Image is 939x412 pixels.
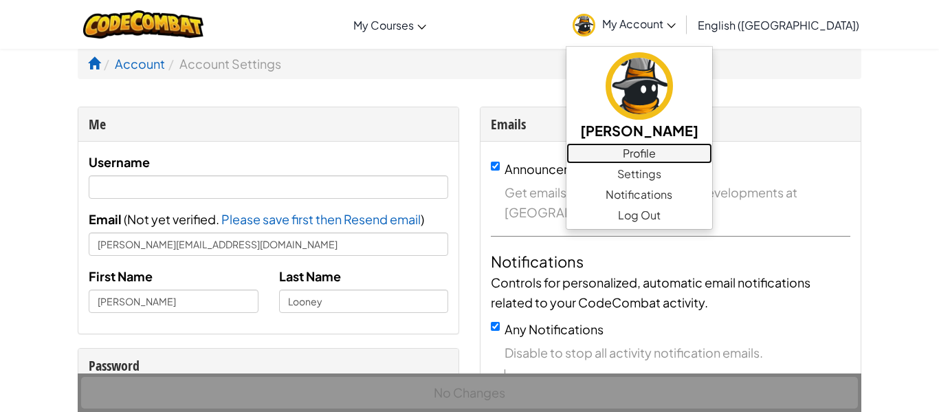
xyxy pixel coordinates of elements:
[421,211,424,227] span: )
[505,343,850,362] span: Disable to stop all activity notification emails.
[491,114,850,134] div: Emails
[698,18,859,32] span: English ([GEOGRAPHIC_DATA])
[127,211,221,227] span: Not yet verified.
[122,211,127,227] span: (
[353,18,414,32] span: My Courses
[279,266,341,286] label: Last Name
[566,3,683,46] a: My Account
[346,6,433,43] a: My Courses
[505,182,850,222] span: Get emails on the latest news and developments at [GEOGRAPHIC_DATA].
[566,164,712,184] a: Settings
[221,211,421,227] span: Please save first then Resend email
[573,14,595,36] img: avatar
[606,186,672,203] span: Notifications
[566,143,712,164] a: Profile
[566,205,712,226] a: Log Out
[89,266,153,286] label: First Name
[691,6,866,43] a: English ([GEOGRAPHIC_DATA])
[89,114,448,134] div: Me
[566,50,712,143] a: [PERSON_NAME]
[602,17,676,31] span: My Account
[491,274,810,310] span: Controls for personalized, automatic email notifications related to your CodeCombat activity.
[83,10,203,39] img: CodeCombat logo
[606,52,673,120] img: avatar
[89,152,150,172] label: Username
[566,184,712,205] a: Notifications
[580,120,698,141] h5: [PERSON_NAME]
[491,250,850,272] h4: Notifications
[89,356,448,376] div: Password
[115,56,165,72] a: Account
[505,161,600,177] label: Announcements
[505,321,604,337] label: Any Notifications
[165,54,281,74] li: Account Settings
[89,211,122,227] span: Email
